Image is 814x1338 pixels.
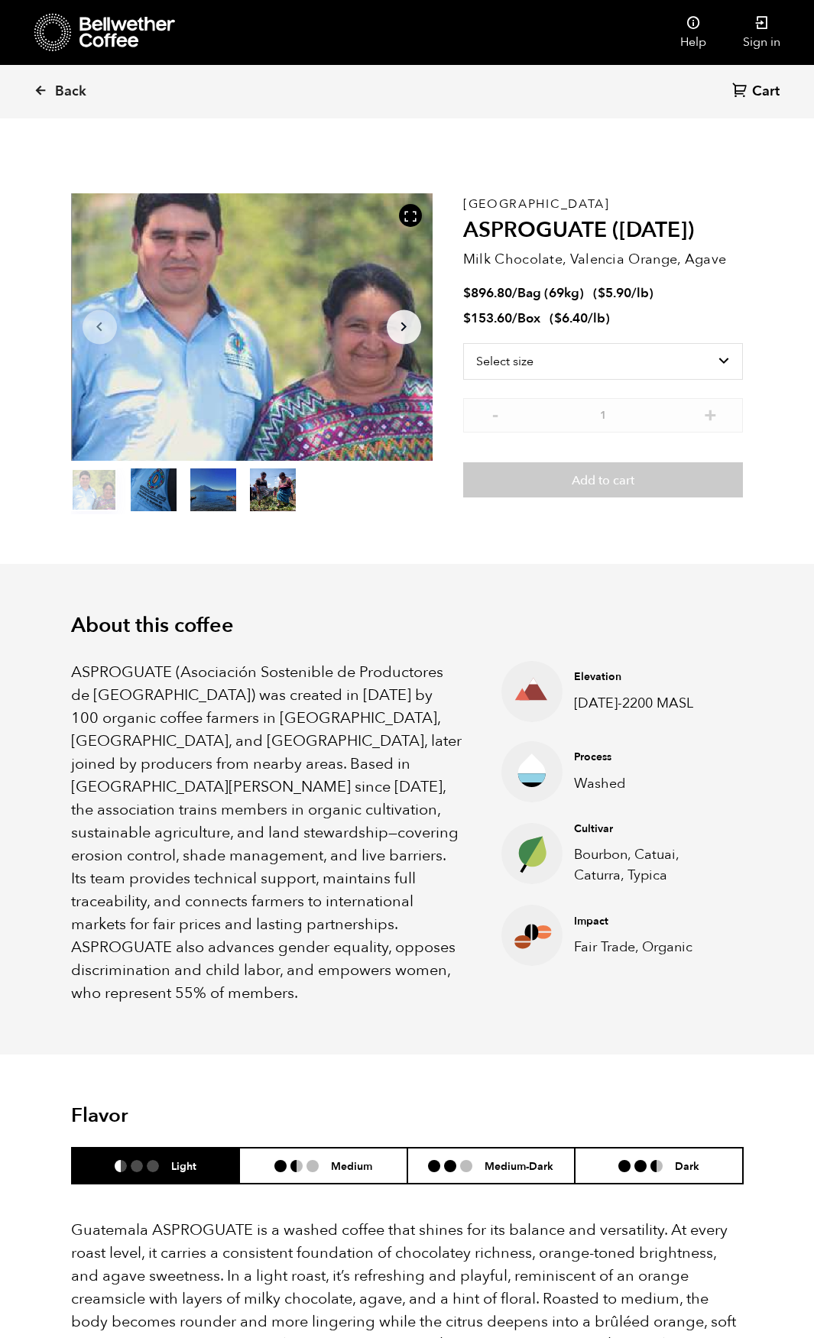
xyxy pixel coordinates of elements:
span: Back [55,83,86,101]
h6: Medium-Dark [485,1159,553,1172]
h6: Medium [331,1159,372,1172]
span: $ [463,284,471,302]
span: $ [598,284,605,302]
span: ( ) [593,284,653,302]
h6: Light [171,1159,196,1172]
bdi: 6.40 [554,309,588,327]
span: Box [517,309,540,327]
button: Add to cart [463,462,744,497]
a: Cart [732,82,783,102]
h2: ASPROGUATE ([DATE]) [463,218,744,244]
p: Fair Trade, Organic [574,937,720,957]
span: / [512,309,517,327]
h6: Dark [675,1159,699,1172]
h2: Flavor [71,1104,295,1128]
span: /lb [631,284,649,302]
span: ( ) [550,309,610,327]
h4: Elevation [574,669,720,685]
span: Bag (69kg) [517,284,584,302]
span: /lb [588,309,605,327]
p: [DATE]-2200 MASL [574,693,720,714]
h4: Impact [574,914,720,929]
h4: Cultivar [574,821,720,837]
button: + [701,406,720,421]
p: Washed [574,773,720,794]
h4: Process [574,750,720,765]
h2: About this coffee [71,614,744,638]
p: ASPROGUATE (Asociación Sostenible de Productores de [GEOGRAPHIC_DATA]) was created in [DATE] by 1... [71,661,463,1005]
span: $ [463,309,471,327]
bdi: 153.60 [463,309,512,327]
span: Cart [752,83,780,101]
span: / [512,284,517,302]
bdi: 896.80 [463,284,512,302]
button: - [486,406,505,421]
p: Bourbon, Catuai, Caturra, Typica [574,844,720,886]
p: Milk Chocolate, Valencia Orange, Agave [463,249,744,270]
span: $ [554,309,562,327]
bdi: 5.90 [598,284,631,302]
